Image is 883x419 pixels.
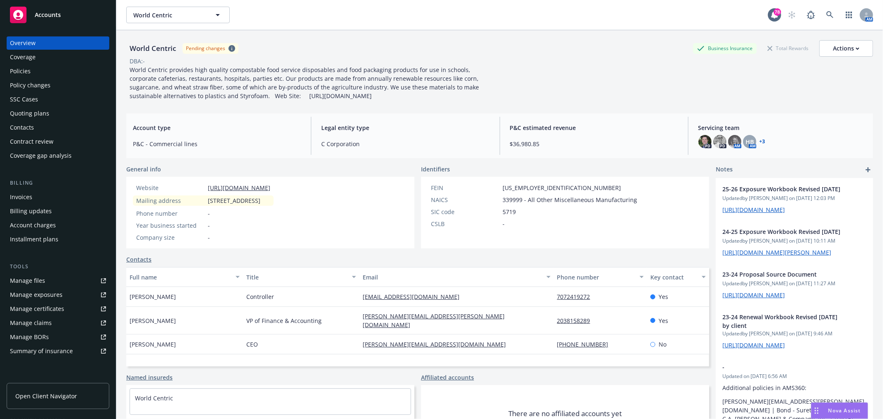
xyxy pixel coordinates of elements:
div: Billing updates [10,205,52,218]
span: CEO [246,340,258,349]
span: [PERSON_NAME] [130,316,176,325]
a: Manage BORs [7,330,109,344]
a: Summary of insurance [7,344,109,358]
a: Switch app [841,7,857,23]
div: Actions [833,41,859,56]
span: Controller [246,292,274,301]
span: Pending changes [183,43,238,53]
span: Servicing team [698,123,866,132]
span: Identifiers [421,165,450,173]
span: [PERSON_NAME] [130,292,176,301]
button: Actions [819,40,873,57]
span: 24-25 Exposure Workbook Revised [DATE] [722,227,845,236]
span: [PERSON_NAME] [130,340,176,349]
div: FEIN [431,183,499,192]
button: Title [243,267,360,287]
a: Accounts [7,3,109,26]
div: Contract review [10,135,53,148]
a: 7072419272 [557,293,597,301]
span: [US_EMPLOYER_IDENTIFICATION_NUMBER] [503,183,621,192]
span: Updated by [PERSON_NAME] on [DATE] 12:03 PM [722,195,866,202]
span: General info [126,165,161,173]
span: 23-24 Renewal Workbook Revised [DATE] by client [722,313,845,330]
div: Policy changes [10,79,51,92]
a: SSC Cases [7,93,109,106]
img: photo [698,135,712,148]
span: Account type [133,123,301,132]
span: HB [746,137,754,146]
div: 23-24 Renewal Workbook Revised [DATE] by clientUpdatedby [PERSON_NAME] on [DATE] 9:46 AM[URL][DOM... [716,306,873,356]
div: Company size [136,233,205,242]
a: Coverage gap analysis [7,149,109,162]
span: Yes [659,316,668,325]
span: Legal entity type [321,123,489,132]
div: Manage exposures [10,288,63,301]
span: Updated by [PERSON_NAME] on [DATE] 10:11 AM [722,237,866,245]
button: Phone number [554,267,647,287]
a: add [863,165,873,175]
div: Manage claims [10,316,52,330]
span: 25-26 Exposure Workbook Revised [DATE] [722,185,845,193]
div: Manage files [10,274,45,287]
div: Phone number [557,273,635,282]
span: Yes [659,292,668,301]
button: Full name [126,267,243,287]
a: [PHONE_NUMBER] [557,340,615,348]
a: [URL][DOMAIN_NAME] [722,291,785,299]
div: 24-25 Exposure Workbook Revised [DATE]Updatedby [PERSON_NAME] on [DATE] 10:11 AM[URL][DOMAIN_NAME... [716,221,873,263]
span: Updated by [PERSON_NAME] on [DATE] 9:46 AM [722,330,866,337]
span: 339999 - All Other Miscellaneous Manufacturing [503,195,637,204]
a: Contacts [7,121,109,134]
div: CSLB [431,219,499,228]
a: Installment plans [7,233,109,246]
span: Accounts [35,12,61,18]
span: [STREET_ADDRESS] [208,196,260,205]
div: Email [363,273,541,282]
div: Manage certificates [10,302,64,315]
div: Policies [10,65,31,78]
a: Account charges [7,219,109,232]
button: Email [359,267,553,287]
div: Drag to move [811,403,822,419]
span: P&C estimated revenue [510,123,678,132]
img: photo [728,135,741,148]
a: Named insureds [126,373,173,382]
span: There are no affiliated accounts yet [508,409,622,419]
div: Coverage gap analysis [10,149,72,162]
span: Open Client Navigator [15,392,77,400]
div: NAICS [431,195,499,204]
span: 5719 [503,207,516,216]
div: SIC code [431,207,499,216]
div: Mailing address [136,196,205,205]
span: - [208,221,210,230]
div: SSC Cases [10,93,38,106]
div: Coverage [10,51,36,64]
a: [PERSON_NAME][EMAIL_ADDRESS][PERSON_NAME][DOMAIN_NAME] [363,312,505,329]
div: Pending changes [186,45,225,52]
span: Updated on [DATE] 6:56 AM [722,373,866,380]
span: No [659,340,666,349]
a: Invoices [7,190,109,204]
a: [PERSON_NAME][EMAIL_ADDRESS][DOMAIN_NAME] [363,340,512,348]
div: Analytics hub [7,374,109,383]
div: 78 [774,8,781,16]
a: Quoting plans [7,107,109,120]
div: Tools [7,262,109,271]
span: C Corporation [321,140,489,148]
img: photo [713,135,727,148]
div: Overview [10,36,36,50]
div: Website [136,183,205,192]
span: Notes [716,165,733,175]
span: Updated by [PERSON_NAME] on [DATE] 11:27 AM [722,280,866,287]
span: - [503,219,505,228]
a: Contacts [126,255,152,264]
div: Total Rewards [763,43,813,53]
a: +3 [760,139,765,144]
span: World Centric provides high quality compostable food service disposables and food packaging produ... [130,66,481,100]
div: Business Insurance [693,43,757,53]
a: Coverage [7,51,109,64]
div: Account charges [10,219,56,232]
a: Affiliated accounts [421,373,474,382]
div: Quoting plans [10,107,49,120]
button: Key contact [647,267,709,287]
